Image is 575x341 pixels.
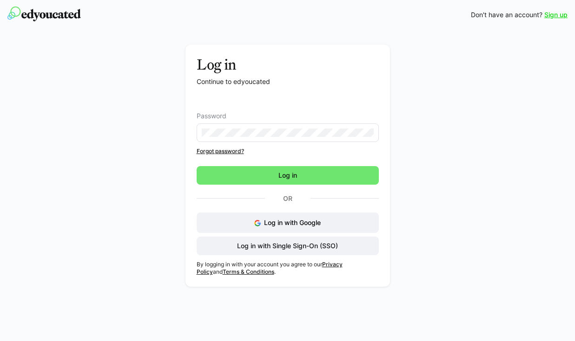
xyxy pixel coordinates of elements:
[264,219,321,226] span: Log in with Google
[223,268,274,275] a: Terms & Conditions
[7,6,81,21] img: edyoucated
[544,10,568,19] a: Sign up
[197,261,343,275] a: Privacy Policy
[197,148,379,155] a: Forgot password?
[197,56,379,73] h3: Log in
[197,261,379,276] p: By logging in with your account you agree to our and .
[265,192,311,205] p: Or
[197,77,379,86] p: Continue to edyoucated
[197,166,379,185] button: Log in
[236,241,339,251] span: Log in with Single Sign-On (SSO)
[277,171,298,180] span: Log in
[197,112,226,120] span: Password
[471,10,542,19] span: Don't have an account?
[197,212,379,233] button: Log in with Google
[197,237,379,255] button: Log in with Single Sign-On (SSO)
